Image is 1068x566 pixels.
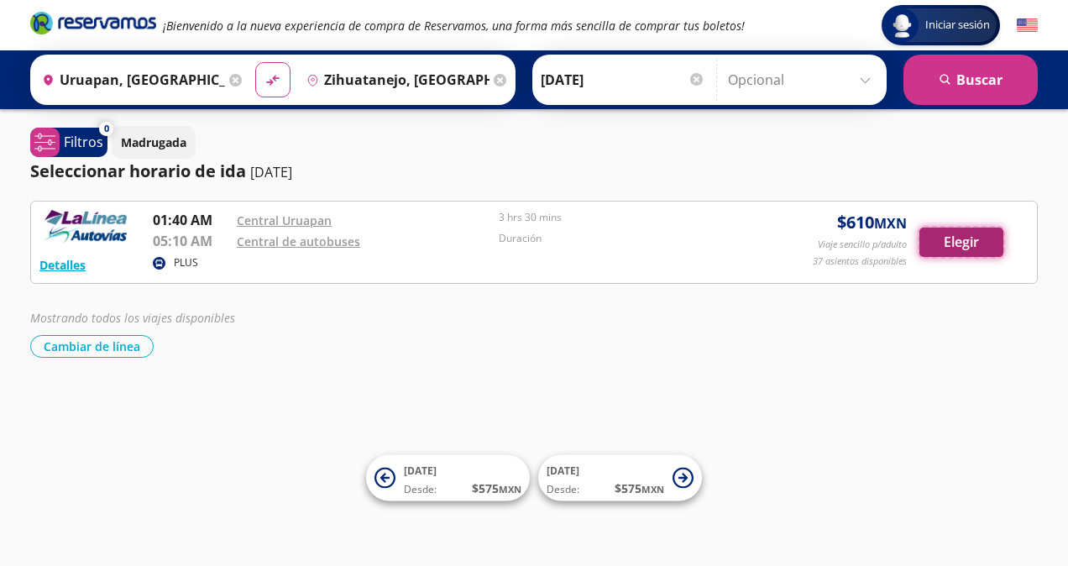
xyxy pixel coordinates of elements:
a: Central Uruapan [237,212,332,228]
small: MXN [641,483,664,495]
p: 01:40 AM [153,210,228,230]
p: 37 asientos disponibles [813,254,907,269]
button: [DATE]Desde:$575MXN [366,455,530,501]
span: $ 575 [472,480,521,497]
input: Buscar Origen [35,59,225,101]
input: Opcional [728,59,878,101]
button: English [1017,15,1038,36]
p: 05:10 AM [153,231,228,251]
button: Buscar [903,55,1038,105]
em: Mostrando todos los viajes disponibles [30,310,235,326]
button: Madrugada [112,126,196,159]
span: Desde: [547,482,579,497]
span: Iniciar sesión [919,17,997,34]
p: Filtros [64,132,103,152]
p: PLUS [174,255,198,270]
p: 3 hrs 30 mins [499,210,752,225]
p: Seleccionar horario de ida [30,159,246,184]
button: Elegir [919,228,1003,257]
input: Buscar Destino [300,59,489,101]
p: [DATE] [250,162,292,182]
p: Madrugada [121,134,186,151]
button: Cambiar de línea [30,335,154,358]
span: $ 610 [837,210,907,235]
a: Central de autobuses [237,233,360,249]
button: Detalles [39,256,86,274]
em: ¡Bienvenido a la nueva experiencia de compra de Reservamos, una forma más sencilla de comprar tus... [163,18,745,34]
i: Brand Logo [30,10,156,35]
small: MXN [874,214,907,233]
span: [DATE] [404,464,437,478]
span: [DATE] [547,464,579,478]
img: RESERVAMOS [39,210,132,244]
span: 0 [104,122,109,136]
p: Viaje sencillo p/adulto [818,238,907,252]
input: Elegir Fecha [541,59,705,101]
button: [DATE]Desde:$575MXN [538,455,702,501]
span: $ 575 [615,480,664,497]
p: Duración [499,231,752,246]
button: 0Filtros [30,128,107,157]
small: MXN [499,483,521,495]
a: Brand Logo [30,10,156,40]
span: Desde: [404,482,437,497]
